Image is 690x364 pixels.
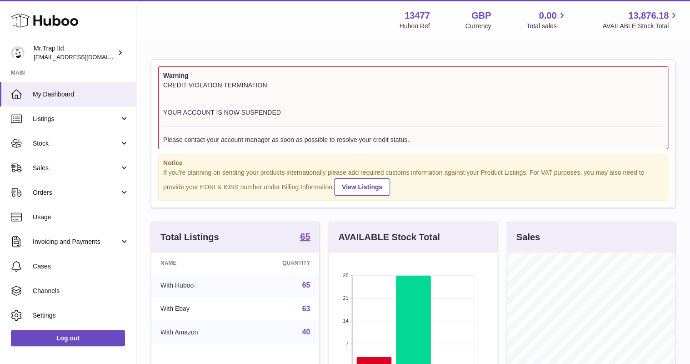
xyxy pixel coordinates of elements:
div: Mr.Trap ltd [34,44,115,61]
span: Usage [33,213,129,222]
th: Quantity [243,253,319,273]
span: [EMAIL_ADDRESS][DOMAIN_NAME] [34,53,134,61]
a: 63 [302,305,310,313]
a: 13,876.18 AVAILABLE Stock Total [602,10,679,30]
text: 21 [343,295,349,301]
strong: Notice [163,159,663,167]
text: 28 [343,273,349,278]
span: Stock [33,139,120,148]
span: Cases [33,262,129,271]
a: 65 [302,281,310,289]
a: 40 [302,328,310,336]
span: Total sales [526,22,567,30]
h3: AVAILABLE Stock Total [338,231,440,243]
span: Channels [33,287,129,295]
text: 7 [346,341,349,346]
a: 0.00 Total sales [526,10,567,30]
strong: Warning [163,71,663,80]
td: With Huboo [151,273,243,297]
div: If you're planning on sending your products internationally please add required customs informati... [163,168,663,196]
span: 13,876.18 [628,10,669,22]
strong: GBP [471,10,491,22]
span: Listings [33,115,120,123]
h3: Total Listings [160,231,219,243]
span: Settings [33,311,129,320]
th: Name [151,253,243,273]
div: Currency [465,22,491,30]
strong: 13477 [405,10,430,22]
div: Huboo Ref [400,22,430,30]
span: My Dashboard [33,90,129,99]
img: office@grabacz.eu [11,46,25,60]
a: View Listings [334,178,390,196]
span: Orders [33,188,120,197]
span: 0.00 [539,10,557,22]
a: Log out [11,330,125,346]
td: With Ebay [151,297,243,321]
text: 14 [343,318,349,324]
div: CREDIT VIOLATION TERMINATION YOUR ACCOUNT IS NOW SUSPENDED Please contact your account manager as... [163,81,663,144]
td: With Amazon [151,320,243,344]
strong: 65 [300,232,310,241]
span: AVAILABLE Stock Total [602,22,679,30]
span: Sales [33,164,120,172]
a: 65 [300,232,310,243]
h3: Sales [516,231,540,243]
span: Invoicing and Payments [33,238,120,246]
